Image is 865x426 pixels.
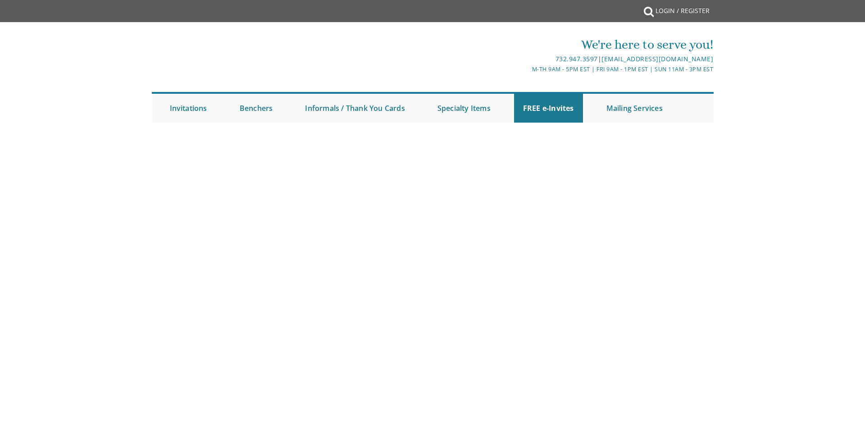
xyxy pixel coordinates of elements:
a: 732.947.3597 [555,55,598,63]
div: | [339,54,713,64]
a: Mailing Services [597,94,672,123]
div: M-Th 9am - 5pm EST | Fri 9am - 1pm EST | Sun 11am - 3pm EST [339,64,713,74]
a: [EMAIL_ADDRESS][DOMAIN_NAME] [601,55,713,63]
div: We're here to serve you! [339,36,713,54]
a: FREE e-Invites [514,94,583,123]
a: Specialty Items [428,94,500,123]
a: Benchers [231,94,282,123]
a: Informals / Thank You Cards [296,94,414,123]
a: Invitations [161,94,216,123]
